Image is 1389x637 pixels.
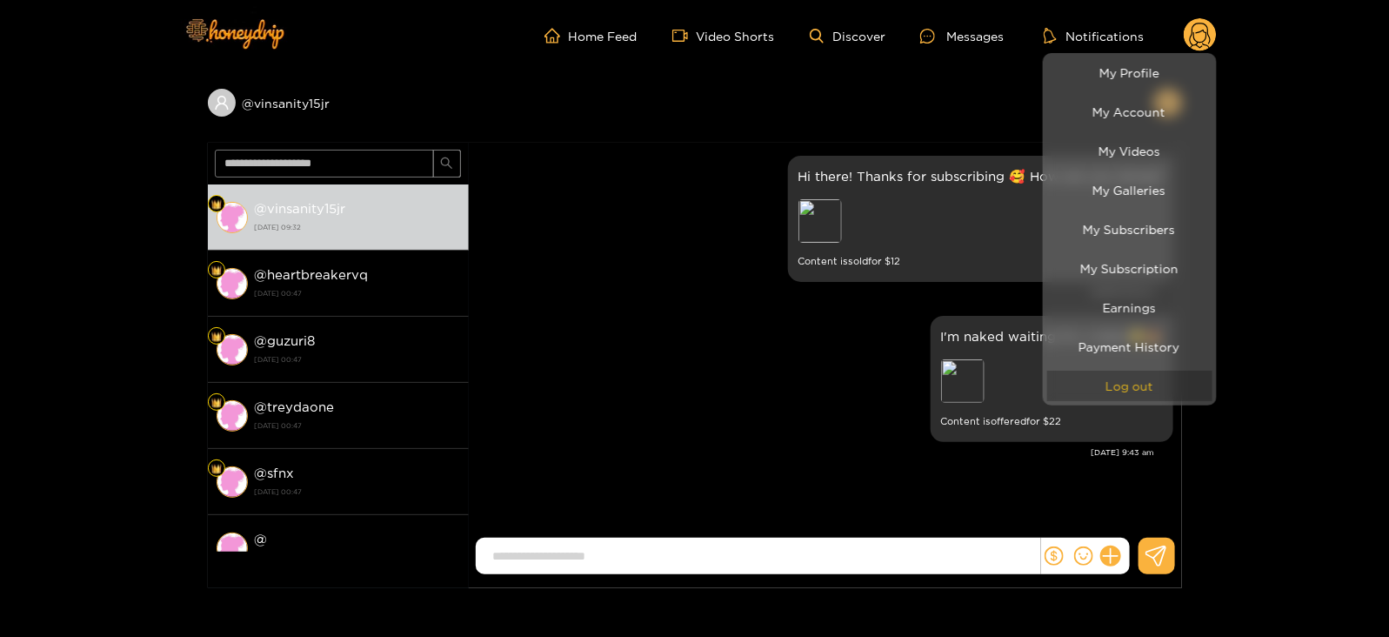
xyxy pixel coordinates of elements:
a: My Videos [1047,136,1212,166]
button: Log out [1047,371,1212,401]
a: My Galleries [1047,175,1212,205]
a: My Profile [1047,57,1212,88]
a: My Account [1047,97,1212,127]
a: Payment History [1047,332,1212,362]
a: My Subscribers [1047,214,1212,245]
a: My Subscription [1047,253,1212,284]
a: Earnings [1047,292,1212,323]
